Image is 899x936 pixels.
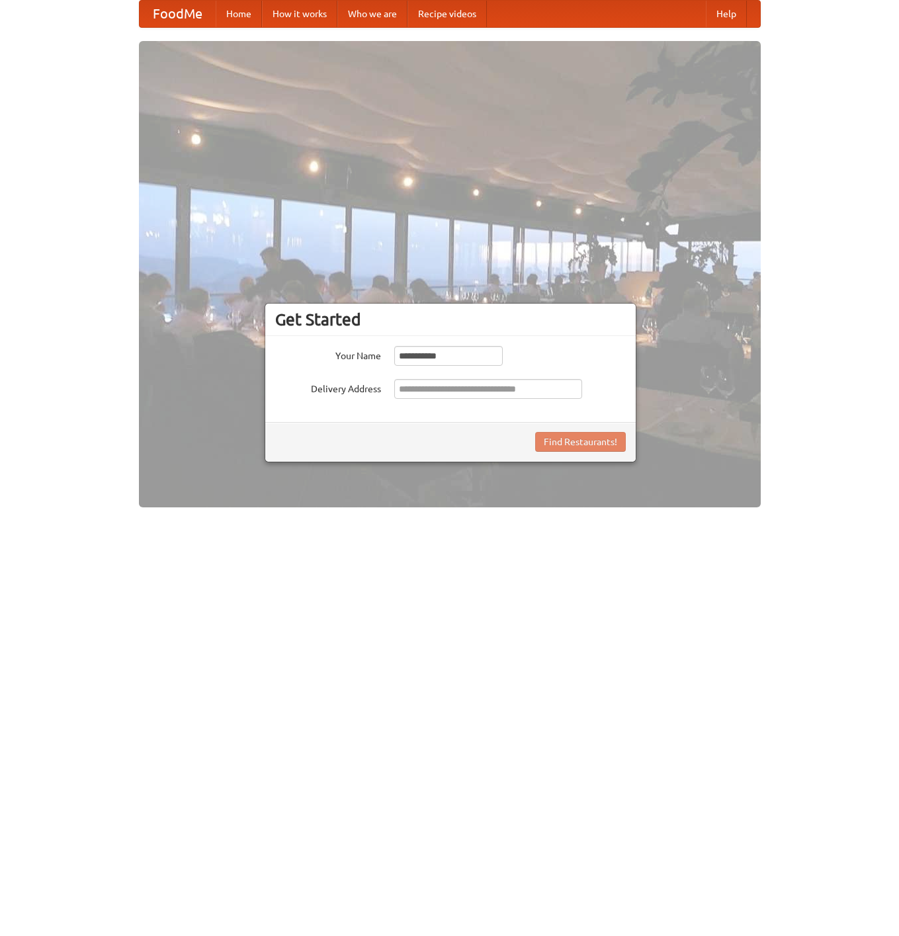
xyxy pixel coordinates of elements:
[535,432,626,452] button: Find Restaurants!
[275,310,626,329] h3: Get Started
[262,1,337,27] a: How it works
[275,346,381,362] label: Your Name
[706,1,747,27] a: Help
[275,379,381,396] label: Delivery Address
[337,1,407,27] a: Who we are
[407,1,487,27] a: Recipe videos
[140,1,216,27] a: FoodMe
[216,1,262,27] a: Home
